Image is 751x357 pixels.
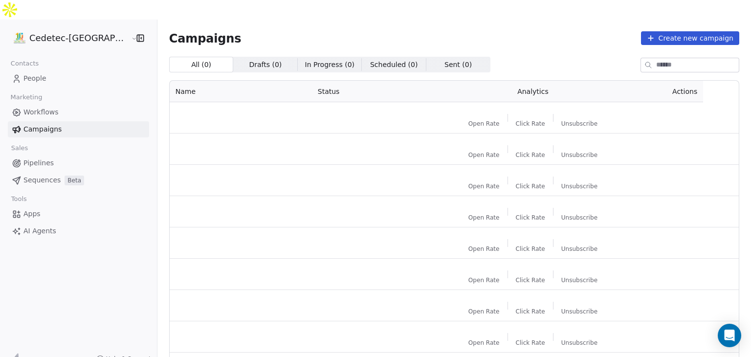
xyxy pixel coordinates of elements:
[7,141,32,156] span: Sales
[169,31,242,45] span: Campaigns
[8,155,149,171] a: Pipelines
[14,32,25,44] img: IMAGEN%2010%20A%C3%83%C2%91OS.png
[8,172,149,188] a: SequencesBeta
[641,31,739,45] button: Create new campaign
[8,223,149,239] a: AI Agents
[444,60,472,70] span: Sent ( 0 )
[8,70,149,87] a: People
[468,339,500,347] span: Open Rate
[170,81,312,102] th: Name
[23,158,54,168] span: Pipelines
[561,214,597,222] span: Unsubscribe
[561,339,597,347] span: Unsubscribe
[312,81,442,102] th: Status
[516,120,545,128] span: Click Rate
[561,308,597,315] span: Unsubscribe
[442,81,624,102] th: Analytics
[468,245,500,253] span: Open Rate
[516,339,545,347] span: Click Rate
[8,121,149,137] a: Campaigns
[561,120,597,128] span: Unsubscribe
[468,308,500,315] span: Open Rate
[7,192,31,206] span: Tools
[249,60,282,70] span: Drafts ( 0 )
[468,214,500,222] span: Open Rate
[29,32,129,45] span: Cedetec-[GEOGRAPHIC_DATA]
[561,182,597,190] span: Unsubscribe
[516,245,545,253] span: Click Rate
[468,120,500,128] span: Open Rate
[468,276,500,284] span: Open Rate
[23,107,59,117] span: Workflows
[65,176,84,185] span: Beta
[468,182,500,190] span: Open Rate
[6,56,43,71] span: Contacts
[8,206,149,222] a: Apps
[468,151,500,159] span: Open Rate
[561,276,597,284] span: Unsubscribe
[516,182,545,190] span: Click Rate
[23,209,41,219] span: Apps
[12,30,124,46] button: Cedetec-[GEOGRAPHIC_DATA]
[8,104,149,120] a: Workflows
[305,60,355,70] span: In Progress ( 0 )
[718,324,741,347] div: Open Intercom Messenger
[624,81,703,102] th: Actions
[516,308,545,315] span: Click Rate
[516,276,545,284] span: Click Rate
[561,245,597,253] span: Unsubscribe
[516,214,545,222] span: Click Rate
[370,60,418,70] span: Scheduled ( 0 )
[561,151,597,159] span: Unsubscribe
[23,124,62,134] span: Campaigns
[23,175,61,185] span: Sequences
[516,151,545,159] span: Click Rate
[23,73,46,84] span: People
[6,90,46,105] span: Marketing
[23,226,56,236] span: AI Agents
